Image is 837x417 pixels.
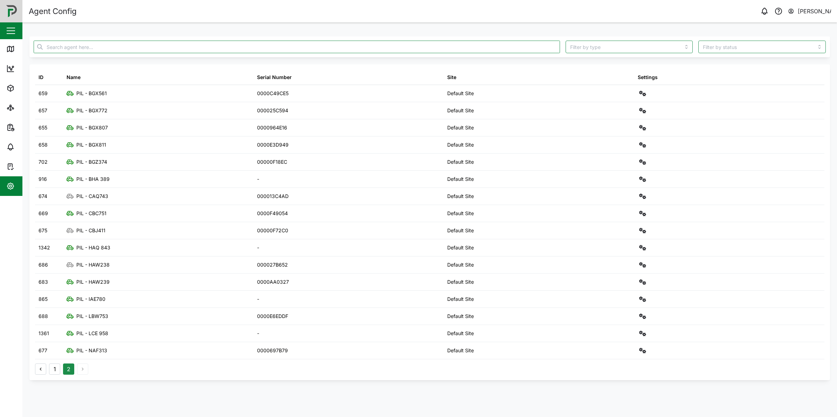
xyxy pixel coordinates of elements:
div: 0000F49054 [257,210,288,217]
div: Default Site [447,261,474,269]
div: 865 [39,295,48,303]
div: 688 [39,312,48,320]
div: PIL - BGX772 [76,107,108,114]
div: Default Site [447,124,474,132]
div: PIL - BGX561 [76,90,107,97]
div: 659 [39,90,48,97]
div: PIL - CAQ743 [76,192,108,200]
div: 0000697B79 [257,347,288,354]
div: Settings [638,73,658,81]
div: 674 [39,192,47,200]
div: Settings [18,182,43,190]
div: Name [67,73,81,81]
div: 0000964E16 [257,124,287,132]
div: 0000E6EDDF [257,312,288,320]
button: 2 [63,363,74,375]
input: Search agent here... [34,41,560,53]
div: Default Site [447,244,474,252]
div: Reports [18,123,42,131]
div: PIL - CBJ411 [76,227,105,234]
div: ID [39,73,43,81]
div: PIL - BGX811 [76,141,106,149]
button: 1 [49,363,60,375]
div: 00000F72C0 [257,227,288,234]
div: PIL - HAW239 [76,278,110,286]
div: - [257,330,259,337]
div: 1361 [39,330,49,337]
div: Default Site [447,90,474,97]
div: 000013C4AD [257,192,289,200]
div: Default Site [447,312,474,320]
div: 916 [39,175,47,183]
div: 0000C49CE5 [257,90,289,97]
div: PIL - HAQ 843 [76,244,110,252]
div: PIL - NAF313 [76,347,107,354]
div: Default Site [447,295,474,303]
div: 683 [39,278,48,286]
div: [PERSON_NAME] [798,7,831,16]
div: PIL - BHA 389 [76,175,110,183]
div: Default Site [447,278,474,286]
div: 0000E3D949 [257,141,289,149]
div: 675 [39,227,47,234]
div: Assets [18,84,40,92]
div: Site [447,73,456,81]
div: Map [18,45,34,53]
div: - [257,295,259,303]
input: Filter by type [566,41,693,53]
div: Default Site [447,158,474,166]
div: Default Site [447,210,474,217]
div: - [257,175,259,183]
div: 0000AA0327 [257,278,289,286]
div: PIL - BGZ374 [76,158,107,166]
div: 00000F18EC [257,158,287,166]
div: Default Site [447,347,474,354]
div: - [257,244,259,252]
div: 000025C594 [257,107,288,114]
div: 686 [39,261,48,269]
div: PIL - IAE780 [76,295,105,303]
div: Default Site [447,175,474,183]
div: 702 [39,158,48,166]
input: Filter by status [698,41,826,53]
div: PIL - HAW238 [76,261,110,269]
div: Dashboard [18,65,50,72]
div: PIL - LBW753 [76,312,108,320]
div: 658 [39,141,48,149]
div: 657 [39,107,47,114]
div: Sites [18,104,35,112]
div: Default Site [447,330,474,337]
div: Tasks [18,163,37,170]
img: Main Logo [4,3,19,19]
div: Agent Config [29,5,77,17]
div: PIL - BGX807 [76,124,108,132]
div: 655 [39,124,47,132]
div: Default Site [447,141,474,149]
button: [PERSON_NAME] [788,6,831,16]
div: Default Site [447,192,474,200]
div: Alarms [18,143,40,151]
div: Default Site [447,107,474,114]
div: PIL - LCE 958 [76,330,108,337]
div: 000027B652 [257,261,288,269]
div: Default Site [447,227,474,234]
div: 677 [39,347,47,354]
div: 669 [39,210,48,217]
div: Serial Number [257,73,292,81]
div: PIL - CBC751 [76,210,106,217]
div: 1342 [39,244,50,252]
